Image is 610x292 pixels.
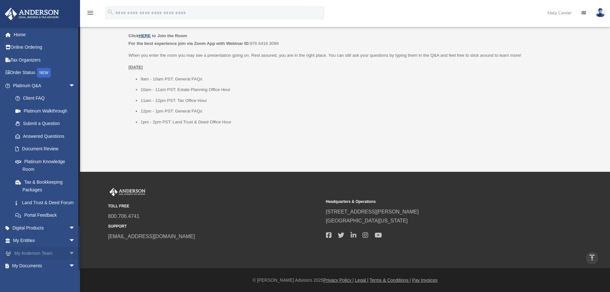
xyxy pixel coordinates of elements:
a: Terms & Conditions | [370,278,411,283]
i: search [107,9,114,16]
a: Client FAQ [9,92,85,105]
a: Platinum Walkthrough [9,104,85,117]
small: SUPPORT [108,223,321,230]
a: My Entitiesarrow_drop_down [4,234,85,247]
img: Anderson Advisors Platinum Portal [3,8,61,20]
a: Digital Productsarrow_drop_down [4,221,85,234]
a: Order StatusNEW [4,66,85,79]
span: arrow_drop_down [69,260,82,273]
i: vertical_align_top [588,254,596,262]
p: 976 6416 3099 [128,32,574,47]
a: menu [86,11,94,17]
div: NEW [37,68,51,78]
a: [GEOGRAPHIC_DATA][US_STATE] [326,218,408,223]
a: Privacy Policy | [323,278,354,283]
li: 9am - 10am PST: General FAQs [141,75,574,83]
a: Answered Questions [9,130,85,143]
u: [DATE] [128,65,143,70]
img: Anderson Advisors Platinum Portal [108,188,147,196]
a: Submit a Question [9,117,85,130]
i: menu [86,9,94,17]
a: [EMAIL_ADDRESS][DOMAIN_NAME] [108,234,195,239]
img: User Pic [596,8,605,17]
div: © [PERSON_NAME] Advisors 2025 [80,276,610,284]
span: arrow_drop_down [69,79,82,92]
li: 10am - 11am PST: Estate Planning Office Hour [141,86,574,94]
a: vertical_align_top [585,251,599,265]
a: HERE [139,33,150,38]
a: 800.706.4741 [108,213,140,219]
a: Document Review [9,143,85,155]
a: My Documentsarrow_drop_down [4,260,85,272]
a: My Anderson Teamarrow_drop_down [4,247,85,260]
b: Click [128,33,152,38]
a: Pay Invoices [412,278,437,283]
a: [STREET_ADDRESS][PERSON_NAME] [326,209,419,214]
small: Headquarters & Operations [326,198,539,205]
li: 12pm - 1pm PST: General FAQs [141,107,574,115]
a: Online Ordering [4,41,85,54]
a: Portal Feedback [9,209,85,222]
small: TOLL FREE [108,203,321,210]
b: to Join the Room [152,33,187,38]
span: arrow_drop_down [69,221,82,235]
a: Tax Organizers [4,54,85,66]
a: Legal | [355,278,369,283]
li: 11am - 12pm PST: Tax Office Hour [141,97,574,104]
b: For the best experience join via Zoom App with Webinar ID: [128,41,250,46]
a: Home [4,28,85,41]
p: When you enter the room you may see a presentation going on. Rest assured, you are in the right p... [128,52,574,59]
li: 1pm - 2pm PST: Land Trust & Deed Office Hour [141,118,574,126]
a: Tax & Bookkeeping Packages [9,176,85,196]
a: Platinum Knowledge Room [9,155,82,176]
span: arrow_drop_down [69,247,82,260]
a: Platinum Q&Aarrow_drop_down [4,79,85,92]
span: arrow_drop_down [69,234,82,247]
a: Land Trust & Deed Forum [9,196,85,209]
